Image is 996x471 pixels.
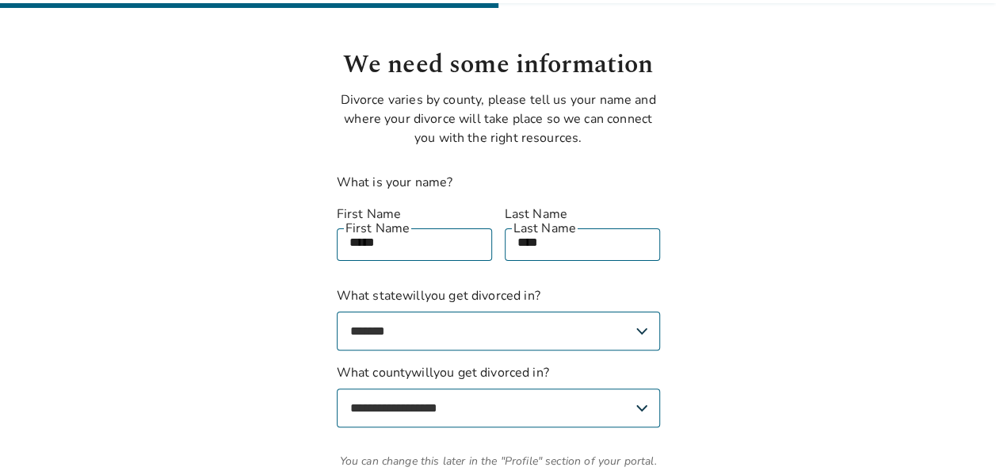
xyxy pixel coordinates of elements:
select: What statewillyou get divorced in? [337,312,660,350]
label: What state will you get divorced in? [337,286,660,350]
span: You can change this later in the "Profile" section of your portal. [337,453,660,469]
iframe: Chat Widget [917,395,996,471]
p: Divorce varies by county, please tell us your name and where your divorce will take place so we c... [337,90,660,147]
label: What county will you get divorced in? [337,363,660,427]
label: First Name [337,205,492,224]
label: What is your name? [337,174,453,191]
h1: We need some information [337,46,660,84]
label: Last Name [505,205,660,224]
select: What countywillyou get divorced in? [337,389,660,427]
